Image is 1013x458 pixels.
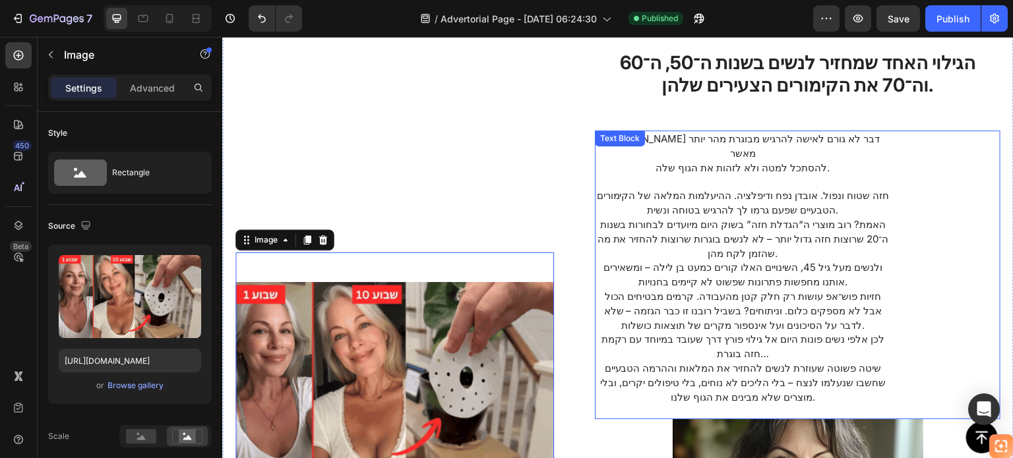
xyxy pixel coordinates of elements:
span: ולנשים מעל גיל 45, השינויים האלו קורים כמעט בן לילה – ומשאירים אותנו מחפשות פתרונות שפשוט לא קיימ... [381,224,660,251]
button: Save [876,5,920,32]
button: Browse gallery [107,379,164,392]
span: / [435,12,438,26]
img: preview-image [59,255,201,338]
button: Publish [925,5,981,32]
p: Image [64,47,176,63]
div: Rectangle [112,157,193,188]
span: האמת? רוב מוצרי ה“הגדלת חזה” בשוק היום מיועדים לבחורות בשנות ה־20 שרוצות חזה גדול יותר – לא לנשים... [375,181,667,223]
p: 7 [86,11,92,26]
span: חזיות פוש־אפ עושות רק חלק קטן מהעבודה. קרמים מבטיחים הכול אבל לא מספקים כלום. וניתוחים? בשביל רוב... [382,253,660,295]
div: Publish [936,12,969,26]
strong: הגילוי האחד שמחזיר לנשים בשנות ה־50, ה־60 וה־70 את הקימורים הצעירים שלהן. [398,14,753,59]
p: Settings [65,81,102,95]
input: https://example.com/image.jpg [59,349,201,372]
span: Advertorial Page - [DATE] 06:24:30 [441,12,597,26]
div: Source [48,217,94,235]
iframe: Design area [222,37,1013,458]
div: 450 [13,140,32,151]
p: Advanced [130,81,175,95]
span: להסתכל למטה ולא לזהות את הגוף שלה. [434,125,608,137]
div: Style [48,127,67,139]
button: 7 [5,5,98,32]
div: Image [30,197,58,209]
span: or [96,378,104,393]
div: Scale [48,430,69,442]
div: Beta [10,241,32,252]
span: Save [888,13,909,24]
div: Text Block [375,96,420,107]
span: [PERSON_NAME] דבר לא גורם לאישה להרגיש מבוגרת מהר יותר מאשר [384,96,658,123]
div: Undo/Redo [249,5,302,32]
span: שיטה פשוטה שעוזרת לנשים להחזיר את המלאות וההרמה הטבעיים שחשבו שנעלמו לנצח – בלי הליכים לא נוחים, ... [378,325,663,366]
div: Open Intercom Messenger [968,393,1000,425]
span: Published [642,13,678,24]
span: לכן אלפי נשים פונות היום אל גילוי פורץ דרך שעובד במיוחד עם רקמת חזה בוגרת… [379,296,663,323]
span: חזה שטוח ונפול. אובדן נפח ודיפלציה. ההיעלמות המלאה של הקימורים הטבעיים שפעם גרמו לך להרגיש בטוחה ... [375,152,667,179]
div: Browse gallery [107,380,164,391]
